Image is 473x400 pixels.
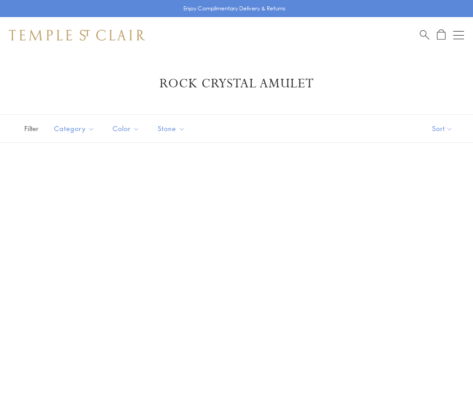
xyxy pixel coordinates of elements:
[437,29,446,41] a: Open Shopping Bag
[153,123,192,134] span: Stone
[412,115,473,142] button: Show sort by
[108,123,146,134] span: Color
[23,76,450,92] h1: Rock Crystal Amulet
[9,30,145,41] img: Temple St. Clair
[47,118,101,139] button: Category
[453,30,464,41] button: Open navigation
[106,118,146,139] button: Color
[151,118,192,139] button: Stone
[420,29,429,41] a: Search
[183,4,286,13] p: Enjoy Complimentary Delivery & Returns
[50,123,101,134] span: Category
